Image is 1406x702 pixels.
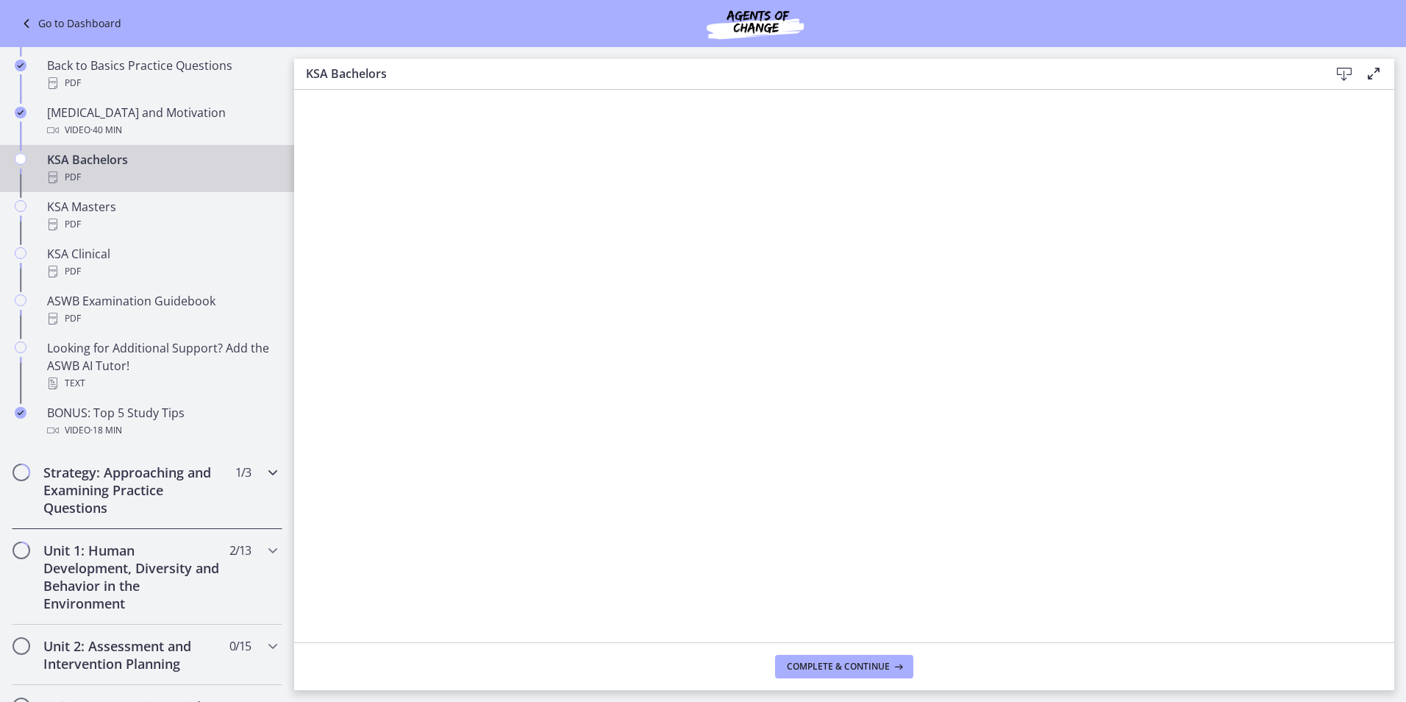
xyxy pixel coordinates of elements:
div: Back to Basics Practice Questions [47,57,276,92]
span: 1 / 3 [235,464,251,481]
div: PDF [47,216,276,233]
div: ASWB Examination Guidebook [47,292,276,327]
span: Complete & continue [787,661,890,673]
div: [MEDICAL_DATA] and Motivation [47,104,276,139]
span: · 18 min [90,422,122,439]
div: BONUS: Top 5 Study Tips [47,404,276,439]
div: PDF [47,263,276,280]
h2: Strategy: Approaching and Examining Practice Questions [43,464,223,517]
span: 2 / 13 [229,542,251,559]
span: · 40 min [90,121,122,139]
span: 0 / 15 [229,637,251,655]
div: PDF [47,169,276,186]
h3: KSA Bachelors [306,65,1306,82]
div: KSA Masters [47,198,276,233]
div: PDF [47,74,276,92]
button: Complete & continue [775,655,913,678]
div: Video [47,121,276,139]
div: PDF [47,310,276,327]
div: Looking for Additional Support? Add the ASWB AI Tutor! [47,339,276,392]
div: KSA Bachelors [47,151,276,186]
h2: Unit 1: Human Development, Diversity and Behavior in the Environment [43,542,223,612]
h2: Unit 2: Assessment and Intervention Planning [43,637,223,673]
i: Completed [15,407,26,419]
i: Completed [15,107,26,118]
div: Text [47,375,276,392]
div: Video [47,422,276,439]
div: KSA Clinical [47,245,276,280]
a: Go to Dashboard [18,15,121,32]
i: Completed [15,60,26,71]
img: Agents of Change [667,6,843,41]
